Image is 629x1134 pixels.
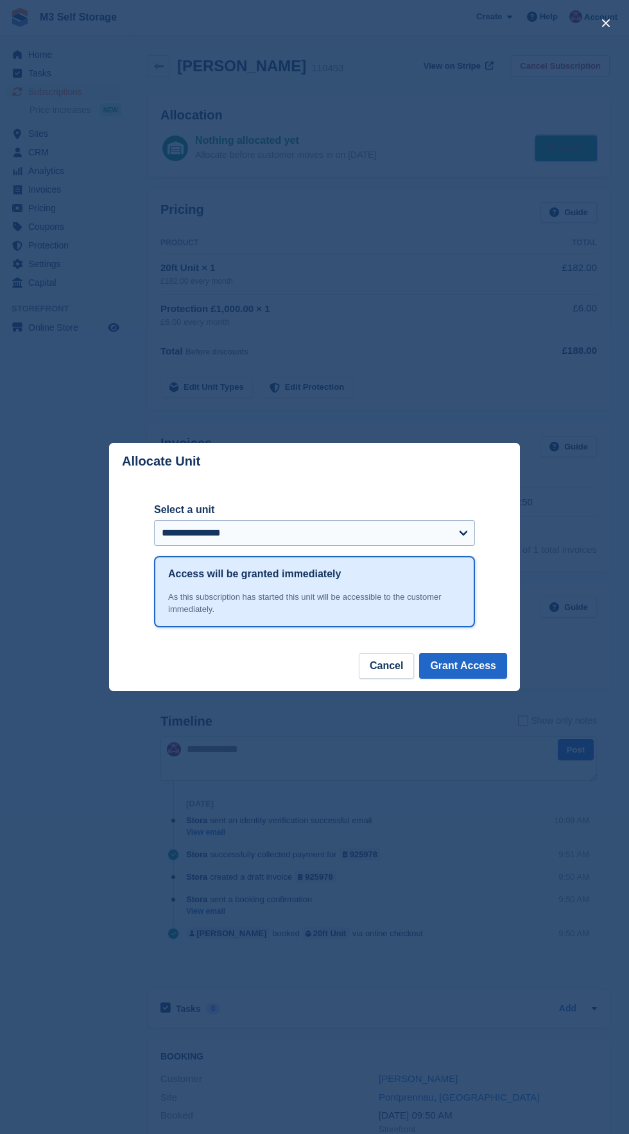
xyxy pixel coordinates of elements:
[168,566,341,582] h1: Access will be granted immediately
[122,454,200,469] p: Allocate Unit
[168,591,461,616] div: As this subscription has started this unit will be accessible to the customer immediately.
[596,13,616,33] button: close
[359,653,414,679] button: Cancel
[419,653,507,679] button: Grant Access
[154,502,475,518] label: Select a unit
